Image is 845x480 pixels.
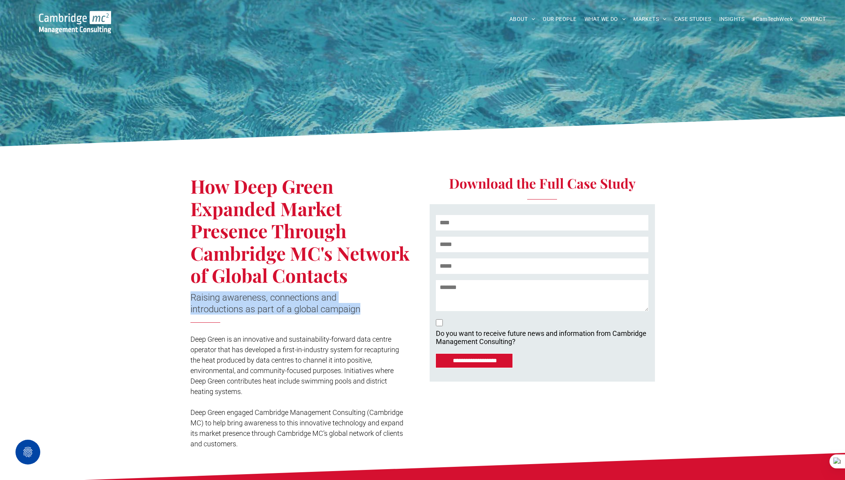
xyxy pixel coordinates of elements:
span: Deep Green engaged Cambridge Management Consulting (Cambridge MC) to help bring awareness to this... [190,408,403,448]
a: INSIGHTS [715,13,748,25]
a: #CamTechWeek [748,13,797,25]
p: Do you want to receive future news and information from Cambridge Management Consulting? [436,329,646,346]
img: Cambridge MC Logo [39,11,111,33]
a: CASE STUDIES [670,13,715,25]
span: Raising awareness, connections and introductions as part of a global campaign [190,292,360,315]
a: MARKETS [629,13,670,25]
a: Your Business Transformed | Cambridge Management Consulting [39,12,111,20]
a: WHAT WE DO [581,13,630,25]
span: Download the Full Case Study [449,174,636,192]
input: Do you want to receive future news and information from Cambridge Management Consulting? CASE STU... [436,319,443,326]
span: Deep Green is an innovative and sustainability-forward data centre operator that has developed a ... [190,335,399,396]
a: CONTACT [797,13,830,25]
a: OUR PEOPLE [539,13,580,25]
span: How Deep Green Expanded Market Presence Through Cambridge MC's Network of Global Contacts [190,174,410,287]
a: ABOUT [506,13,539,25]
